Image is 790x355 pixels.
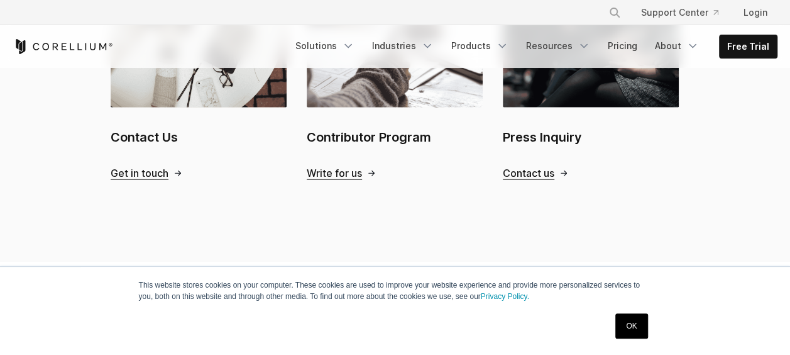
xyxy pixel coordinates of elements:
[647,35,706,57] a: About
[593,1,777,24] div: Navigation Menu
[13,39,113,54] a: Corellium Home
[288,35,777,59] div: Navigation Menu
[603,1,626,24] button: Search
[111,167,168,180] span: Get in touch
[288,35,362,57] a: Solutions
[720,35,777,58] a: Free Trial
[503,167,554,180] span: Contact us
[733,1,777,24] a: Login
[481,292,529,301] a: Privacy Policy.
[365,35,441,57] a: Industries
[600,35,645,57] a: Pricing
[615,313,647,339] a: OK
[139,279,652,302] p: This website stores cookies on your computer. These cookies are used to improve your website expe...
[307,167,362,180] span: Write for us
[503,128,679,147] h2: Press Inquiry
[444,35,516,57] a: Products
[111,128,287,147] h2: Contact Us
[631,1,728,24] a: Support Center
[307,128,483,147] h2: Contributor Program
[518,35,598,57] a: Resources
